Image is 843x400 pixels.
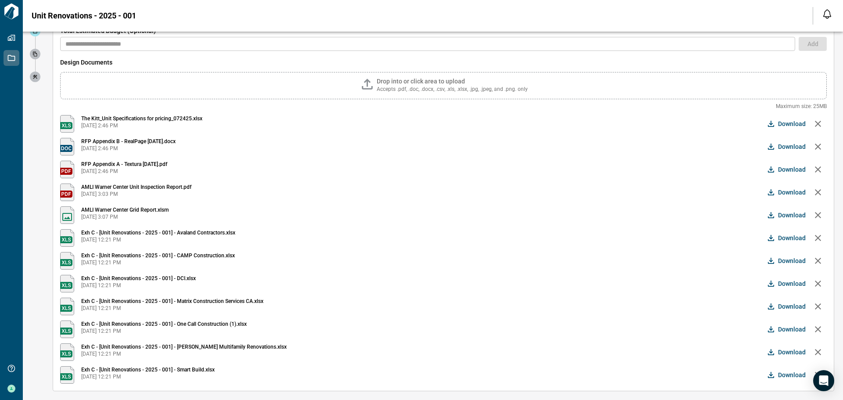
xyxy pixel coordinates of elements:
span: Exh C - [Unit Renovations - 2025 - 001] - [PERSON_NAME] Multifamily Renovations.xlsx [81,343,287,350]
img: xlsx [60,298,74,315]
span: Download [778,142,806,151]
span: Exh C - [Unit Renovations - 2025 - 001] - CAMP Construction.xlsx [81,252,235,259]
img: xlsx [60,321,74,338]
span: Download [778,119,806,128]
img: xlsm [60,206,74,224]
span: [DATE] 12:21 PM [81,259,235,266]
span: Drop into or click area to upload [377,78,465,85]
span: [DATE] 2:46 PM [81,168,167,175]
span: Exh C - [Unit Renovations - 2025 - 001] - One Call Construction (1).xlsx [81,321,247,328]
span: Download [778,371,806,379]
span: [DATE] 3:07 PM [81,213,169,220]
button: Download [766,298,809,315]
span: Download [778,256,806,265]
img: xlsx [60,115,74,133]
span: [DATE] 12:21 PM [81,236,235,243]
button: Download [766,161,809,178]
span: Download [778,211,806,220]
img: xlsx [60,343,74,361]
span: RFP Appendix A - Textura [DATE].pdf [81,161,167,168]
span: Download [778,165,806,174]
span: Exh C - [Unit Renovations - 2025 - 001] - Avaland Contractors.xlsx [81,229,235,236]
span: Exh C - [Unit Renovations - 2025 - 001] - Smart Build.xlsx [81,366,215,373]
span: [DATE] 2:46 PM [81,122,202,129]
span: Unit Renovations - 2025 - 001 [32,11,136,20]
span: Download [778,348,806,357]
span: Download [778,279,806,288]
span: Download [778,188,806,197]
span: [DATE] 12:21 PM [81,328,247,335]
span: Accepts .pdf, .doc, .docx, .csv, .xls, .xlsx, .jpg, .jpeg, and .png. only [377,86,528,93]
div: Open Intercom Messenger [813,370,834,391]
span: [DATE] 12:21 PM [81,305,263,312]
button: Download [766,184,809,201]
img: docx [60,138,74,155]
span: RFP Appendix B - RealPage [DATE].docx [81,138,176,145]
span: Exh C - [Unit Renovations - 2025 - 001] - Matrix Construction Services CA.xlsx [81,298,263,305]
button: Download [766,138,809,155]
img: xlsx [60,275,74,292]
button: Download [766,229,809,247]
button: Download [766,115,809,133]
button: Open notification feed [820,7,834,21]
span: Exh C - [Unit Renovations - 2025 - 001] - DCI.xlsx [81,275,196,282]
span: AMLI Warner Center Unit Inspection Report.pdf [81,184,191,191]
span: Design Documents [60,58,827,67]
img: xlsx [60,229,74,247]
span: The Kitt_Unit Specifications for pricing_072425.xlsx [81,115,202,122]
span: Maximum size: 25MB [60,103,827,110]
button: Download [766,366,809,384]
button: Download [766,252,809,270]
span: AMLI Warner Center Grid Report.xlsm [81,206,169,213]
span: [DATE] 2:46 PM [81,145,176,152]
button: Download [766,206,809,224]
button: Download [766,343,809,361]
img: xlsx [60,366,74,384]
span: Download [778,234,806,242]
button: Download [766,275,809,292]
span: Download [778,325,806,334]
img: xlsx [60,252,74,270]
span: [DATE] 12:21 PM [81,350,287,357]
span: [DATE] 3:03 PM [81,191,191,198]
span: [DATE] 12:21 PM [81,373,215,380]
img: pdf [60,184,74,201]
img: pdf [60,161,74,178]
span: Download [778,302,806,311]
button: Download [766,321,809,338]
span: [DATE] 12:21 PM [81,282,196,289]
